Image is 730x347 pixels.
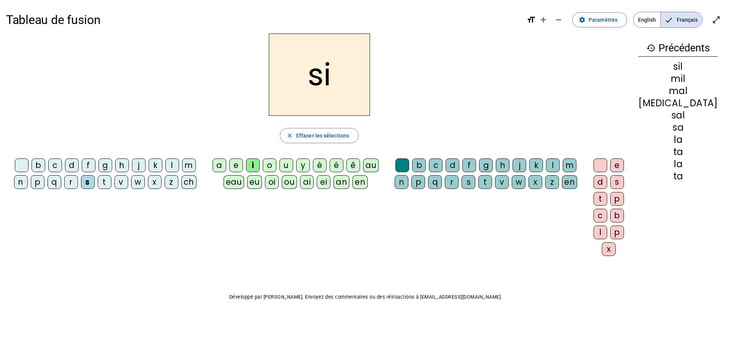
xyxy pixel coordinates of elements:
[602,242,616,256] div: x
[496,158,509,172] div: h
[638,99,718,108] div: [MEDICAL_DATA]
[529,158,543,172] div: k
[545,175,559,189] div: z
[333,175,349,189] div: an
[395,175,408,189] div: n
[296,158,310,172] div: y
[269,34,370,116] h2: si
[265,175,279,189] div: oi
[82,158,95,172] div: f
[263,158,276,172] div: o
[65,158,79,172] div: d
[610,158,624,172] div: e
[610,192,624,206] div: p
[148,175,162,189] div: x
[610,225,624,239] div: p
[589,15,617,24] span: Paramètres
[536,12,551,27] button: Augmenter la taille de la police
[572,12,627,27] button: Paramètres
[181,175,197,189] div: ch
[411,175,425,189] div: p
[712,15,721,24] mat-icon: open_in_full
[6,8,521,32] h1: Tableau de fusion
[149,158,162,172] div: k
[638,160,718,169] div: la
[182,158,196,172] div: m
[131,175,145,189] div: w
[32,158,45,172] div: b
[594,175,607,189] div: d
[363,158,379,172] div: au
[346,158,360,172] div: ê
[31,175,44,189] div: p
[638,135,718,144] div: la
[633,12,703,28] mat-button-toggle-group: Language selection
[610,209,624,222] div: b
[286,132,293,139] mat-icon: close
[279,158,293,172] div: u
[247,175,262,189] div: eu
[539,15,548,24] mat-icon: add
[224,175,244,189] div: eau
[115,158,129,172] div: h
[132,158,146,172] div: j
[98,158,112,172] div: g
[6,293,724,302] p: Développé par [PERSON_NAME]. Envoyez des commentaires ou des rétroactions à [EMAIL_ADDRESS][DOMAI...
[64,175,78,189] div: r
[330,158,343,172] div: é
[280,128,359,143] button: Effacer les sélections
[579,16,586,23] mat-icon: settings
[462,158,476,172] div: f
[246,158,260,172] div: i
[462,175,475,189] div: s
[300,175,314,189] div: ai
[445,175,459,189] div: r
[638,40,718,57] h3: Précédents
[98,175,111,189] div: t
[478,175,492,189] div: t
[638,123,718,132] div: sa
[551,12,566,27] button: Diminuer la taille de la police
[213,158,226,172] div: a
[352,175,368,189] div: en
[282,175,297,189] div: ou
[317,175,330,189] div: ei
[554,15,563,24] mat-icon: remove
[165,158,179,172] div: l
[81,175,95,189] div: s
[479,158,493,172] div: g
[709,12,724,27] button: Entrer en plein écran
[546,158,560,172] div: l
[638,111,718,120] div: sal
[562,175,577,189] div: en
[610,175,624,189] div: s
[638,74,718,83] div: mil
[638,86,718,96] div: mal
[638,147,718,157] div: ta
[229,158,243,172] div: e
[527,15,536,24] mat-icon: format_size
[646,43,655,53] mat-icon: history
[495,175,509,189] div: v
[638,172,718,181] div: ta
[594,192,607,206] div: t
[48,158,62,172] div: c
[165,175,178,189] div: z
[633,12,660,27] span: English
[296,131,349,140] span: Effacer les sélections
[429,158,443,172] div: c
[313,158,327,172] div: è
[563,158,576,172] div: m
[14,175,28,189] div: n
[513,158,526,172] div: j
[446,158,459,172] div: d
[114,175,128,189] div: v
[661,12,702,27] span: Français
[594,225,607,239] div: l
[512,175,525,189] div: w
[48,175,61,189] div: q
[528,175,542,189] div: x
[594,209,607,222] div: c
[428,175,442,189] div: q
[412,158,426,172] div: b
